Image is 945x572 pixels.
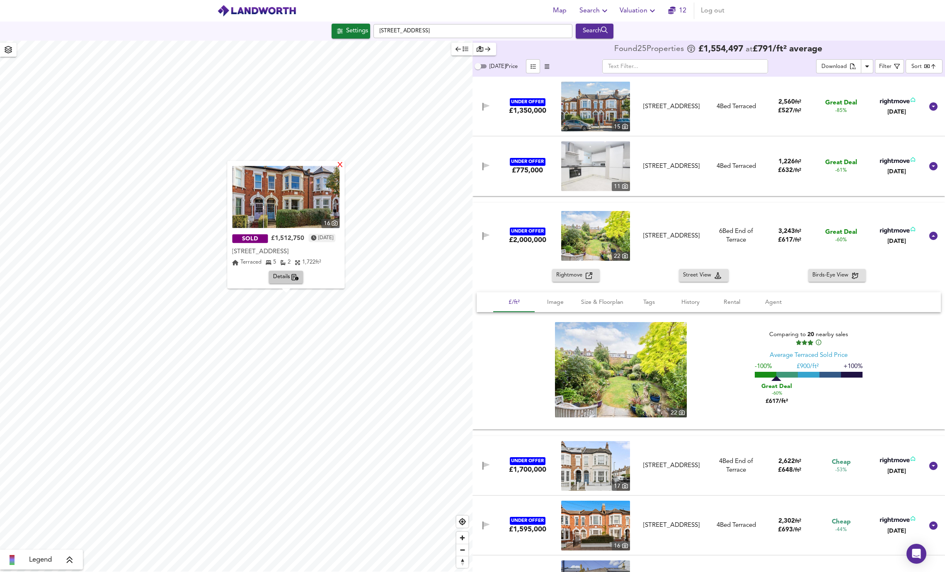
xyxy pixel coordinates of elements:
div: £617/ft² [756,381,797,405]
button: Valuation [616,2,661,19]
span: Great Deal [761,382,792,390]
div: Settings [346,26,368,36]
div: 4 Bed Terraced [717,162,756,171]
span: Agent [758,297,789,308]
div: Terraced [232,259,262,267]
div: UNDER OFFER [510,158,545,166]
span: ft² [315,260,321,265]
a: property thumbnail 16 [232,166,339,228]
div: [STREET_ADDRESS] [637,461,706,470]
a: property thumbnail 17 [561,441,630,491]
span: £ 1,554,497 [698,45,743,53]
span: -60% [835,237,847,244]
button: Download Results [861,59,873,73]
img: property thumbnail [561,501,630,550]
button: Download [816,59,861,73]
span: / ft² [793,527,801,533]
span: / ft² [793,168,801,173]
div: Download [821,62,847,72]
img: property thumbnail [561,441,630,491]
span: £/ft² [498,297,530,308]
div: UNDER OFFER£2,000,000 property thumbnail 22 [STREET_ADDRESS]6Bed End of Terrace3,243ft²£617/ft²Gr... [472,269,945,429]
div: £1,512,750 [271,235,304,243]
span: -60% [772,390,782,397]
svg: Show Details [928,161,938,171]
div: £2,000,000 [509,235,546,245]
div: 16 [322,219,340,228]
img: logo [217,5,296,17]
span: Details [273,273,299,282]
a: 12 [668,5,686,17]
span: Reset bearing to north [456,556,468,568]
div: 16 [612,541,630,550]
button: Rightmove [552,269,600,282]
span: / ft² [793,108,801,114]
div: UNDER OFFER£1,595,000 property thumbnail 16 [STREET_ADDRESS]4Bed Terraced2,302ft²£693/ft²Cheap-44... [472,496,945,555]
div: 15 [612,122,630,131]
div: UNDER OFFER£1,700,000 property thumbnail 17 [STREET_ADDRESS]4Bed End of Terrace2,622ft²£648/ft²Ch... [472,436,945,496]
span: / ft² [793,238,801,243]
span: ft² [795,159,801,165]
button: 12 [664,2,691,19]
span: 20 [807,332,814,337]
div: UNDER OFFER [510,98,545,106]
div: 22 [669,408,687,417]
div: £775,000 [512,166,543,175]
a: property thumbnail 11 [561,141,630,191]
div: SOLD [232,235,268,243]
span: Cheap [832,518,850,526]
div: Foxbourne Road, London, SW17 [633,102,710,111]
div: 5 [266,259,276,267]
img: property thumbnail [555,322,687,417]
span: £ 648 [778,467,801,473]
div: Average Terraced Sold Price [770,351,848,360]
div: Run Your Search [576,24,613,39]
div: UNDER OFFER [510,228,545,235]
div: X [337,162,344,170]
div: [DATE] [878,467,915,475]
div: [STREET_ADDRESS] [637,162,706,171]
svg: Show Details [928,231,938,241]
span: ft² [795,519,801,524]
span: Legend [29,555,52,565]
div: Filter [879,62,892,72]
div: Found 25 Propert ies [614,45,686,53]
span: Great Deal [825,228,857,237]
div: 4 Bed Terraced [717,102,756,111]
div: UNDER OFFER [510,457,545,465]
span: 2,622 [778,458,795,465]
span: Street View [683,271,715,280]
img: property thumbnail [561,82,630,131]
div: [STREET_ADDRESS] [637,232,706,240]
div: 4 Bed End of Terrace [710,457,763,475]
div: [DATE] [878,108,915,116]
span: Birds-Eye View [812,271,852,280]
div: Comparing to nearby sales [755,330,863,346]
span: Zoom in [456,532,468,544]
span: -53% [835,467,847,474]
svg: Show Details [928,461,938,471]
div: Ritherdon Road, Balham, SW17 [633,232,710,240]
div: [DATE] [878,167,915,176]
div: 17 [612,482,630,491]
button: Search [576,2,613,19]
span: 3,243 [778,228,795,235]
span: £ 900/ft² [797,364,819,370]
div: [DATE] [878,237,915,245]
div: Sort [911,63,922,70]
button: Settings [332,24,370,39]
a: property thumbnail 22 [555,322,687,417]
button: Find my location [456,516,468,528]
span: at [746,46,753,53]
button: Zoom out [456,544,468,556]
div: UNDER OFFER£1,350,000 property thumbnail 15 [STREET_ADDRESS]4Bed Terraced2,560ft²£527/ft²Great De... [472,77,945,136]
div: UNDER OFFER£775,000 property thumbnail 11 [STREET_ADDRESS]4Bed Terraced1,226ft²£632/ft²Great Deal... [472,136,945,196]
input: Enter a location... [373,24,572,38]
span: Map [550,5,569,17]
div: 6 Bed End of Terrace [710,227,763,245]
span: ft² [795,459,801,464]
span: £ 617 [778,237,801,243]
div: £1,595,000 [509,525,546,534]
span: £ 791 / ft² average [753,45,822,53]
div: £1,350,000 [509,106,546,115]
